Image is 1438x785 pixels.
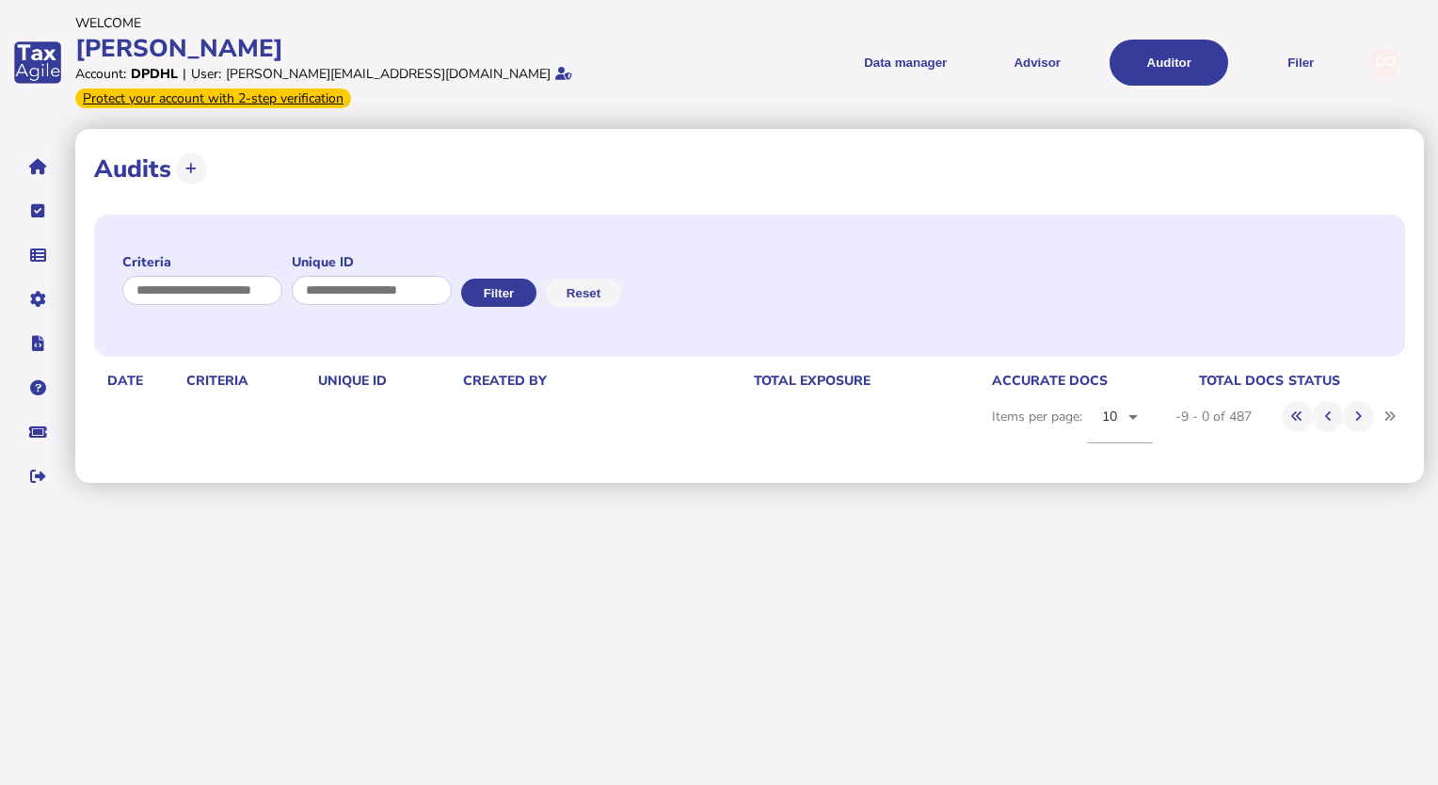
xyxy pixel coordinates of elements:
button: Sign out [18,457,57,496]
button: Developer hub links [18,324,57,363]
i: Data manager [30,255,46,256]
th: accurate docs [871,371,1109,391]
label: Criteria [122,253,282,271]
button: Help pages [18,368,57,408]
div: Welcome [75,14,713,32]
button: Manage settings [18,280,57,319]
div: Account: [75,65,126,83]
button: First page [1282,401,1313,432]
button: Home [18,147,57,186]
div: [PERSON_NAME] [75,32,713,65]
button: Filter [461,279,536,307]
label: Unique ID [292,253,452,271]
button: Tasks [18,191,57,231]
button: Reset [546,279,621,307]
h1: Audits [94,152,171,185]
button: Auditor [1110,40,1228,86]
button: Shows a dropdown of VAT Advisor options [978,40,1096,86]
mat-form-field: Change page size [1087,391,1153,464]
th: Created by [459,371,633,391]
button: Shows a dropdown of Data manager options [846,40,965,86]
span: 10 [1102,408,1118,425]
div: Profile settings [1369,47,1400,78]
button: Last page [1374,401,1405,432]
th: Criteria [183,371,314,391]
th: Unique id [314,371,458,391]
th: total docs [1109,371,1285,391]
button: Filer [1241,40,1360,86]
div: User: [191,65,221,83]
div: -9 - 0 of 487 [1175,408,1252,425]
th: status [1285,371,1396,391]
button: Next page [1343,401,1374,432]
th: total exposure [633,371,872,391]
button: Previous page [1313,401,1344,432]
div: | [183,65,186,83]
div: [PERSON_NAME][EMAIL_ADDRESS][DOMAIN_NAME] [226,65,551,83]
button: Raise a support ticket [18,412,57,452]
div: DPDHL [131,65,178,83]
i: Email verified [555,67,572,80]
menu: navigate products [723,40,1361,86]
button: Upload transactions [176,153,207,184]
button: Data manager [18,235,57,275]
div: From Oct 1, 2025, 2-step verification will be required to login. Set it up now... [75,88,351,108]
th: date [104,371,184,391]
div: Items per page: [992,391,1153,464]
